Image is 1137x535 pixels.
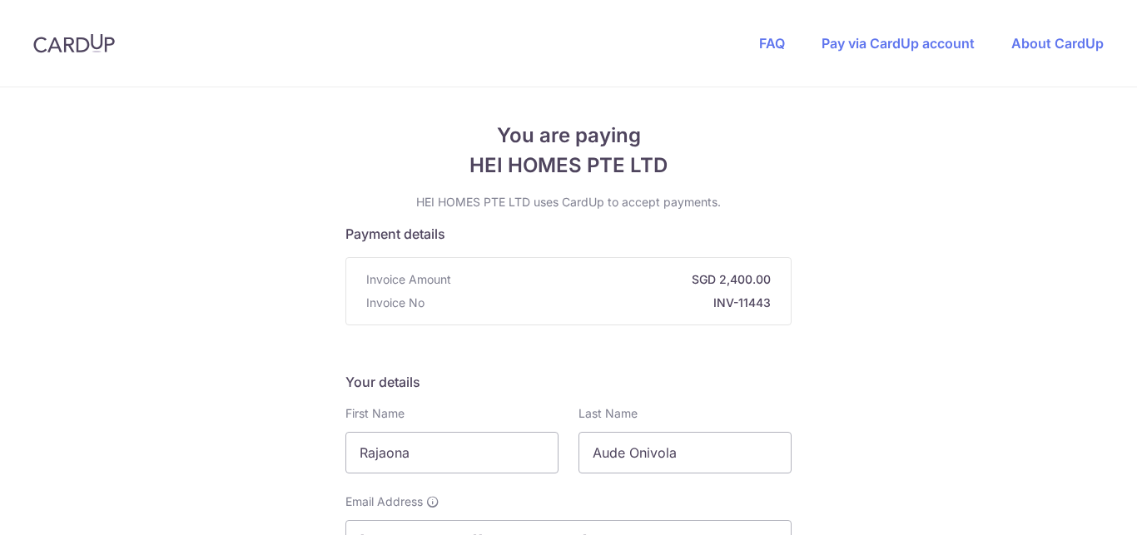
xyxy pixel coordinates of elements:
label: First Name [345,405,405,422]
span: You are paying [345,121,792,151]
span: Email Address [345,493,423,510]
p: HEI HOMES PTE LTD uses CardUp to accept payments. [345,194,792,211]
a: FAQ [759,35,785,52]
strong: INV-11443 [431,295,771,311]
span: HEI HOMES PTE LTD [345,151,792,181]
h5: Payment details [345,224,792,244]
strong: SGD 2,400.00 [458,271,771,288]
span: Invoice No [366,295,425,311]
a: About CardUp [1011,35,1104,52]
label: Last Name [578,405,638,422]
a: Pay via CardUp account [822,35,975,52]
h5: Your details [345,372,792,392]
img: CardUp [33,33,115,53]
span: Invoice Amount [366,271,451,288]
input: Last name [578,432,792,473]
input: First name [345,432,559,473]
